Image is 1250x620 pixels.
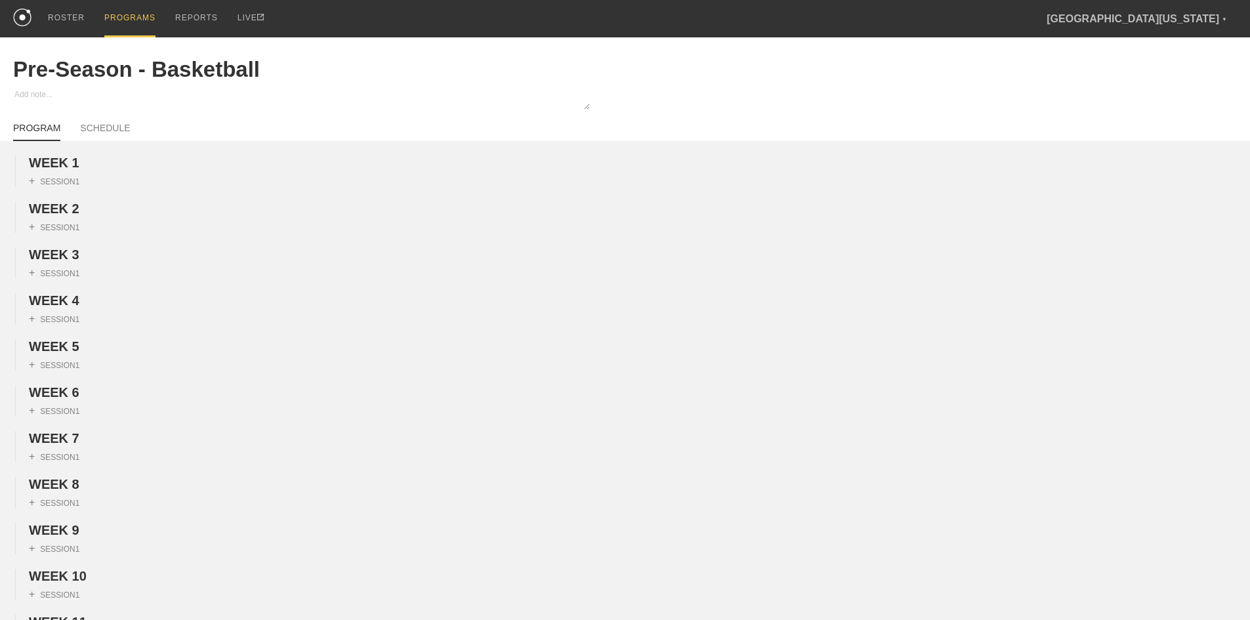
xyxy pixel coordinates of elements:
span: WEEK 8 [29,477,79,491]
img: logo [13,9,31,26]
span: WEEK 2 [29,201,79,216]
span: WEEK 7 [29,431,79,445]
span: + [29,589,35,600]
span: + [29,359,35,370]
span: + [29,221,35,232]
span: + [29,497,35,508]
div: ▼ [1222,14,1227,25]
span: + [29,405,35,416]
div: SESSION 1 [29,497,79,508]
span: + [29,267,35,278]
div: SESSION 1 [29,359,79,371]
div: SESSION 1 [29,543,79,554]
span: + [29,451,35,462]
a: SCHEDULE [80,123,130,140]
div: SESSION 1 [29,267,79,279]
span: WEEK 4 [29,293,79,308]
div: SESSION 1 [29,589,79,600]
div: SESSION 1 [29,451,79,463]
span: WEEK 1 [29,155,79,170]
span: + [29,175,35,186]
a: PROGRAM [13,123,60,141]
span: WEEK 10 [29,569,87,583]
div: SESSION 1 [29,405,79,417]
span: + [29,313,35,324]
iframe: Chat Widget [1184,557,1250,620]
div: SESSION 1 [29,175,79,187]
span: WEEK 3 [29,247,79,262]
span: WEEK 5 [29,339,79,354]
span: + [29,543,35,554]
span: WEEK 9 [29,523,79,537]
span: WEEK 6 [29,385,79,400]
div: SESSION 1 [29,313,79,325]
div: SESSION 1 [29,221,79,233]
